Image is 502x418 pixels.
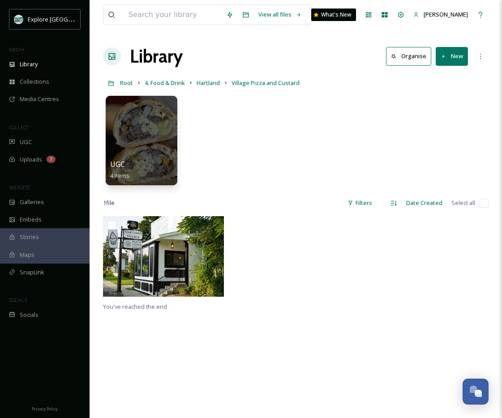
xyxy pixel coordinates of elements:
span: 4 items [110,171,129,179]
div: Filters [343,194,377,212]
span: You've reached the end [103,303,167,311]
span: Socials [20,311,39,319]
span: SnapLink [20,268,44,277]
a: [PERSON_NAME] [409,6,472,23]
button: Open Chat [463,379,489,405]
span: Embeds [20,215,42,224]
span: Hartland [197,79,220,87]
span: SOCIALS [9,297,27,303]
input: Search your library [124,5,222,25]
span: Galleries [20,198,44,206]
span: 1 file [103,199,115,207]
span: UGC [110,159,125,169]
a: UGC4 items [110,160,129,179]
span: Village Pizza and Custard [232,79,300,87]
span: Root [120,79,133,87]
span: Library [20,60,38,68]
a: 4. Food & Drink [145,77,185,88]
img: 67e7af72-b6c8-455a-acf8-98e6fe1b68aa.avif [14,15,23,24]
div: 3 [47,156,56,163]
div: Date Created [402,194,447,212]
a: Privacy Policy [32,403,58,414]
span: WIDGETS [9,184,30,191]
span: Select all [451,199,475,207]
span: Stories [20,233,39,241]
a: Village Pizza and Custard [232,77,300,88]
a: Hartland [197,77,220,88]
span: Maps [20,251,34,259]
span: Collections [20,77,49,86]
span: [PERSON_NAME] [424,10,468,18]
a: What's New [311,9,356,21]
a: Root [120,77,133,88]
span: Privacy Policy [32,406,58,412]
span: COLLECT [9,124,28,131]
a: Library [130,43,183,70]
a: Organise [386,47,436,65]
a: View all files [254,6,306,23]
button: Organise [386,47,431,65]
span: Explore [GEOGRAPHIC_DATA][PERSON_NAME] [28,15,151,23]
span: UGC [20,138,32,146]
span: Media Centres [20,95,59,103]
span: 4. Food & Drink [145,79,185,87]
button: New [436,47,468,65]
img: Hartland-DSC00882.jpg [103,216,224,297]
span: Uploads [20,155,42,164]
span: MEDIA [9,46,25,53]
